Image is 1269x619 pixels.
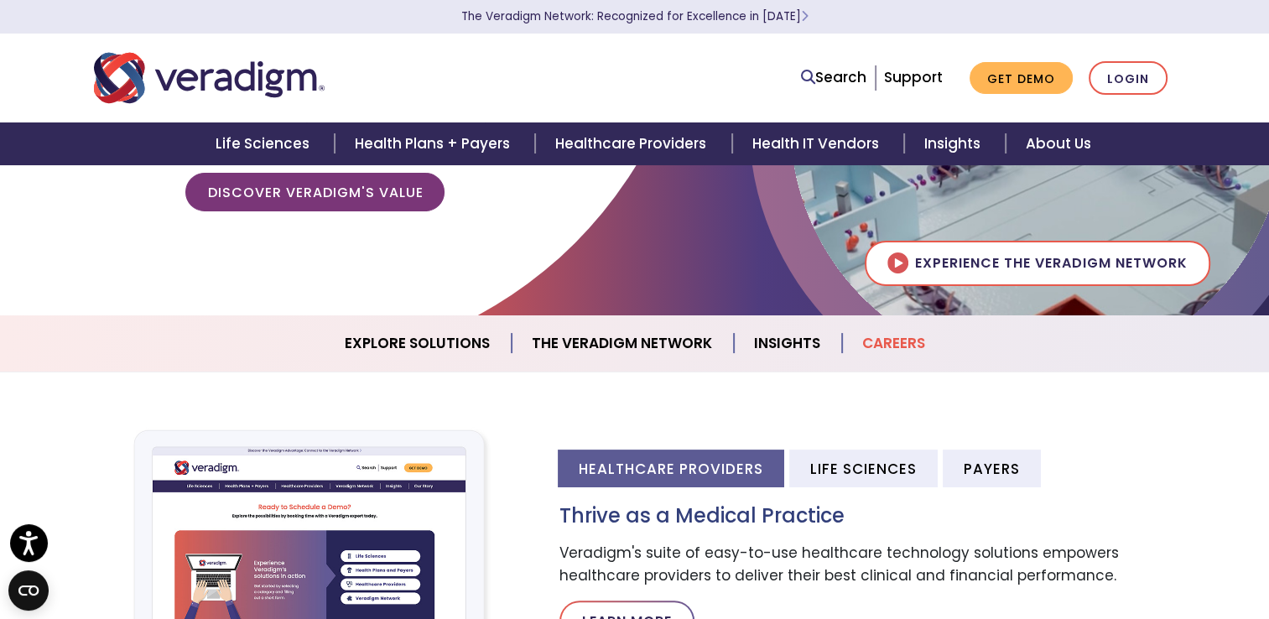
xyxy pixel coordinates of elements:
a: Support [884,67,943,87]
a: Search [801,66,866,89]
span: Learn More [801,8,809,24]
a: Discover Veradigm's Value [185,173,445,211]
a: The Veradigm Network: Recognized for Excellence in [DATE]Learn More [461,8,809,24]
a: Login [1089,61,1168,96]
li: Life Sciences [789,450,938,487]
a: Get Demo [970,62,1073,95]
a: Careers [842,322,945,365]
img: Veradigm logo [94,50,325,106]
a: Healthcare Providers [535,122,731,165]
li: Healthcare Providers [558,450,784,487]
a: Explore Solutions [325,322,512,365]
a: Insights [904,122,1006,165]
a: The Veradigm Network [512,322,734,365]
a: Health Plans + Payers [335,122,535,165]
button: Open CMP widget [8,570,49,611]
p: Veradigm's suite of easy-to-use healthcare technology solutions empowers healthcare providers to ... [559,542,1176,587]
a: Health IT Vendors [732,122,904,165]
h3: Thrive as a Medical Practice [559,504,1176,528]
a: Insights [734,322,842,365]
a: About Us [1006,122,1111,165]
a: Life Sciences [195,122,335,165]
li: Payers [943,450,1041,487]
